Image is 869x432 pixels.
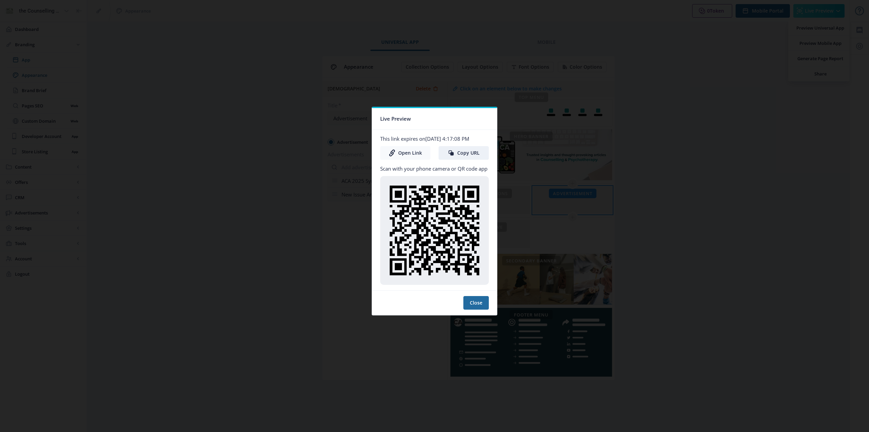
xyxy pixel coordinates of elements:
[380,146,430,160] a: Open Link
[425,135,469,142] span: [DATE] 4:17:08 PM
[463,296,489,310] button: Close
[380,114,411,124] span: Live Preview
[380,165,489,172] p: Scan with your phone camera or QR code app
[439,146,489,160] button: Copy URL
[380,135,489,142] p: This link expires on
